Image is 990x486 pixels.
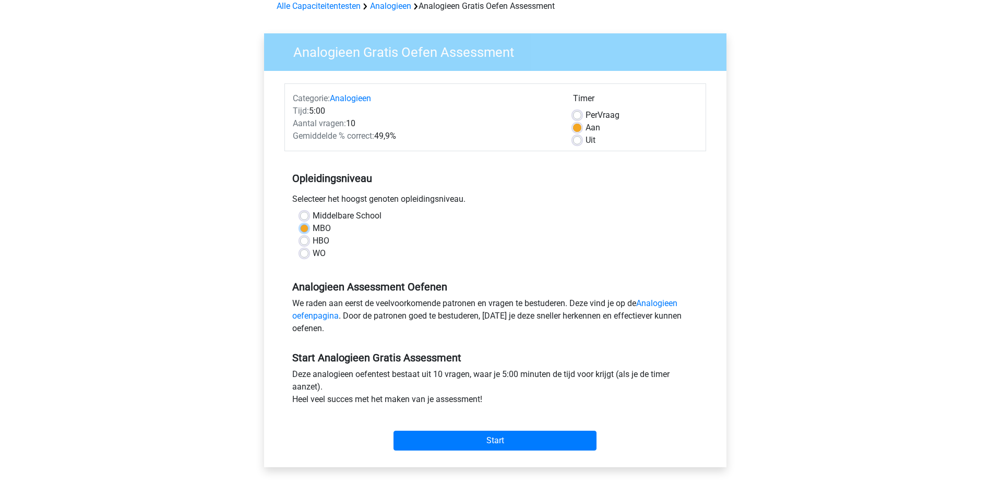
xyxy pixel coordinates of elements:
span: Per [586,110,598,120]
div: Selecteer het hoogst genoten opleidingsniveau. [284,193,706,210]
h5: Analogieen Assessment Oefenen [292,281,698,293]
h3: Analogieen Gratis Oefen Assessment [281,40,719,60]
a: Alle Capaciteitentesten [277,1,361,11]
label: Aan [586,121,600,134]
div: 5:00 [285,105,565,117]
label: Uit [586,134,595,147]
h5: Start Analogieen Gratis Assessment [292,351,698,364]
label: HBO [313,235,329,247]
span: Gemiddelde % correct: [293,131,374,141]
span: Aantal vragen: [293,118,346,128]
label: Vraag [586,109,619,121]
label: WO [313,247,326,260]
a: Analogieen [330,93,371,103]
a: Analogieen [370,1,411,11]
div: 10 [285,117,565,130]
h5: Opleidingsniveau [292,168,698,189]
label: Middelbare School [313,210,381,222]
input: Start [393,431,597,451]
div: Timer [573,92,698,109]
div: We raden aan eerst de veelvoorkomende patronen en vragen te bestuderen. Deze vind je op de . Door... [284,297,706,339]
span: Tijd: [293,106,309,116]
span: Categorie: [293,93,330,103]
div: 49,9% [285,130,565,142]
label: MBO [313,222,331,235]
div: Deze analogieen oefentest bestaat uit 10 vragen, waar je 5:00 minuten de tijd voor krijgt (als je... [284,368,706,410]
